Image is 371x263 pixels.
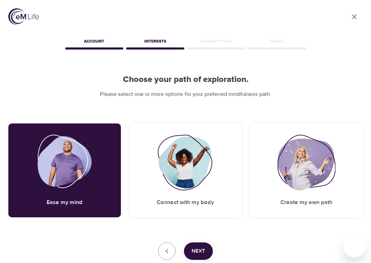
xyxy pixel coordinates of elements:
[8,8,39,25] img: logo
[157,135,214,190] img: Connect with my body
[280,199,332,206] h5: Create my own path
[129,123,242,217] div: Connect with my bodyConnect with my body
[8,123,121,217] div: Ease my mindEase my mind
[346,8,363,25] a: close
[47,199,83,206] h5: Ease my mind
[277,135,335,190] img: Create my own path
[38,135,92,190] img: Ease my mind
[192,247,205,256] span: Next
[157,199,214,206] h5: Connect with my body
[343,235,365,257] iframe: Button to launch messaging window
[8,90,363,98] p: Please select one or more options for your preferred mindfulness path.
[8,75,363,85] h2: Choose your path of exploration.
[250,123,363,217] div: Create my own pathCreate my own path
[184,242,213,260] button: Next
